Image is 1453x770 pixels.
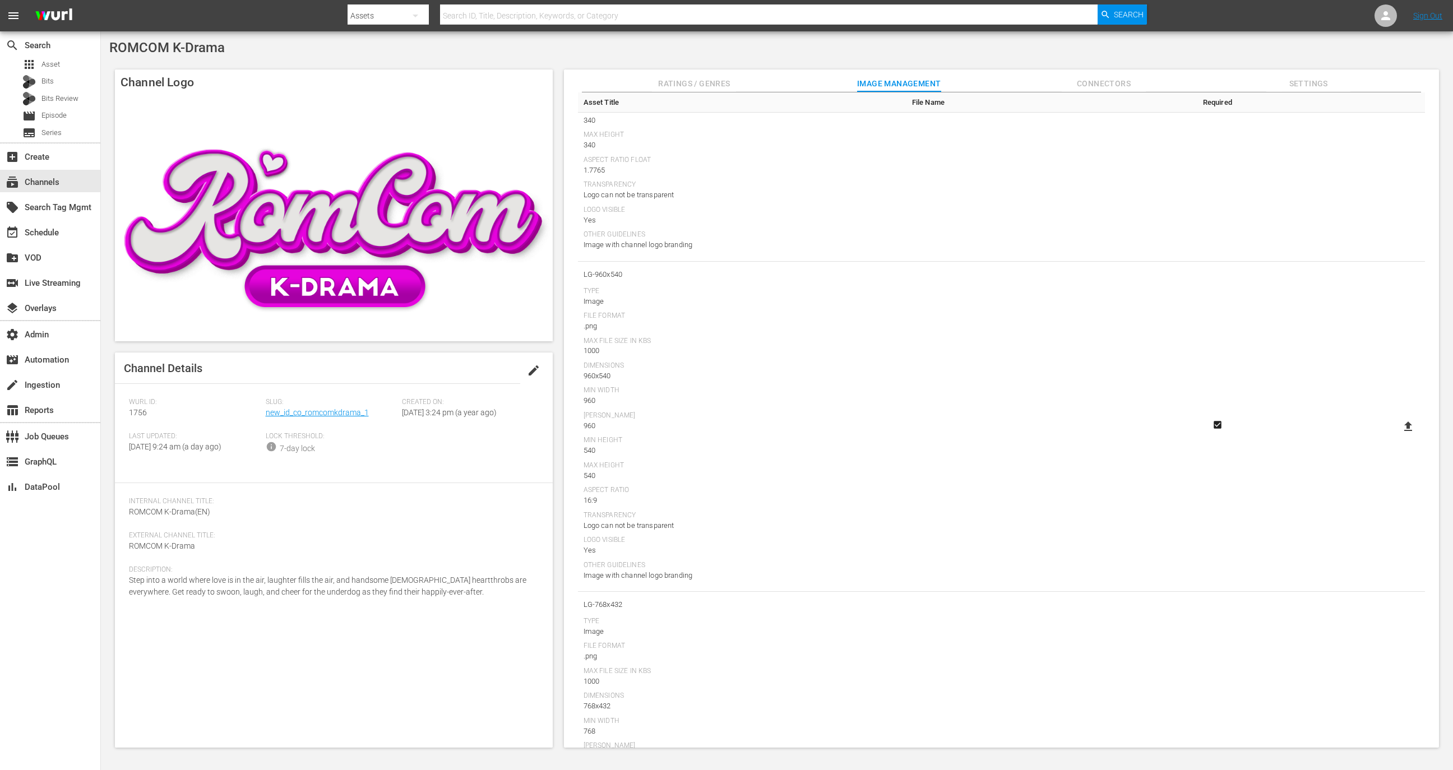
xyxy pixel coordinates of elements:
div: File Format [584,312,901,321]
span: 1756 [129,408,147,417]
span: Episode [22,109,36,123]
span: Reports [6,403,19,417]
img: ROMCOM K-Drama [115,95,553,341]
div: Type [584,287,901,296]
button: Search [1098,4,1147,25]
div: Logo can not be transparent [584,520,901,531]
span: LG-960x540 [584,267,901,282]
span: Asset [22,58,36,71]
span: DataPool [6,480,19,494]
span: Admin [6,328,19,341]
div: Image with channel logo branding [584,239,901,251]
div: Other Guidelines [584,561,901,570]
div: 7-day lock [280,443,315,454]
span: Job Queues [6,430,19,443]
div: 1000 [584,676,901,687]
span: Ingestion [6,378,19,392]
span: Lock Threshold: [266,432,397,441]
span: ROMCOM K-Drama(EN) [129,507,210,516]
div: 960x540 [584,370,901,382]
span: Search [6,39,19,52]
span: Search [1114,4,1144,25]
div: 768x432 [584,701,901,712]
div: Min Width [584,386,901,395]
div: Transparency [584,511,901,520]
div: Image with channel logo branding [584,570,901,581]
div: Max File Size In Kbs [584,667,901,676]
div: Max Height [584,461,901,470]
svg: Required [1211,420,1224,430]
div: Image [584,296,901,307]
div: Min Height [584,436,901,445]
span: LG-768x432 [584,597,901,612]
span: Bits Review [41,93,78,104]
span: Channels [6,175,19,189]
span: Last Updated: [129,432,260,441]
div: [PERSON_NAME] [584,411,901,420]
span: Schedule [6,226,19,239]
a: new_id_co_romcomkdrama_1 [266,408,369,417]
div: Logo Visible [584,206,901,215]
button: edit [520,357,547,384]
div: File Format [584,642,901,651]
span: ROMCOM K-Drama [129,541,195,550]
div: Aspect Ratio Float [584,156,901,165]
div: Logo can not be transparent [584,189,901,201]
span: Asset [41,59,60,70]
span: [DATE] 9:24 am (a day ago) [129,442,221,451]
div: Yes [584,215,901,226]
div: Max File Size In Kbs [584,337,901,346]
div: Other Guidelines [584,230,901,239]
span: Settings [1266,77,1350,91]
div: 340 [584,140,901,151]
th: Asset Title [578,92,906,113]
div: 960 [584,420,901,432]
div: 16:9 [584,495,901,506]
span: Description: [129,565,533,574]
span: edit [527,364,540,377]
div: Dimensions [584,692,901,701]
span: Create [6,150,19,164]
span: Step into a world where love is in the air, laughter fills the air, and handsome [DEMOGRAPHIC_DAT... [129,576,526,596]
span: Series [41,127,62,138]
div: 768 [584,726,901,737]
div: 540 [584,445,901,456]
span: Created On: [402,398,533,407]
span: Wurl ID: [129,398,260,407]
span: Live Streaming [6,276,19,290]
div: Max Height [584,131,901,140]
div: Bits [22,75,36,89]
span: info [266,441,277,452]
span: [DATE] 3:24 pm (a year ago) [402,408,497,417]
span: menu [7,9,20,22]
span: Bits [41,76,54,87]
span: GraphQL [6,455,19,469]
div: Logo Visible [584,536,901,545]
th: Required [1183,92,1252,113]
div: 1000 [584,345,901,356]
div: Type [584,617,901,626]
span: Internal Channel Title: [129,497,533,506]
div: Bits Review [22,92,36,105]
th: File Name [906,92,1183,113]
span: Image Management [857,77,941,91]
div: Transparency [584,180,901,189]
div: .png [584,651,901,662]
span: Ratings / Genres [652,77,736,91]
span: ROMCOM K-Drama [109,40,225,55]
div: Image [584,626,901,637]
span: Search Tag Mgmt [6,201,19,214]
span: Channel Details [124,361,202,375]
span: External Channel Title: [129,531,533,540]
span: Episode [41,110,67,121]
div: .png [584,321,901,332]
span: Slug: [266,398,397,407]
div: Aspect Ratio [584,486,901,495]
img: ans4CAIJ8jUAAAAAAAAAAAAAAAAAAAAAAAAgQb4GAAAAAAAAAAAAAAAAAAAAAAAAJMjXAAAAAAAAAAAAAAAAAAAAAAAAgAT5G... [27,3,81,29]
div: Min Width [584,717,901,726]
a: Sign Out [1413,11,1442,20]
span: Connectors [1062,77,1146,91]
h4: Channel Logo [115,69,553,95]
span: Overlays [6,301,19,315]
span: Automation [6,353,19,367]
